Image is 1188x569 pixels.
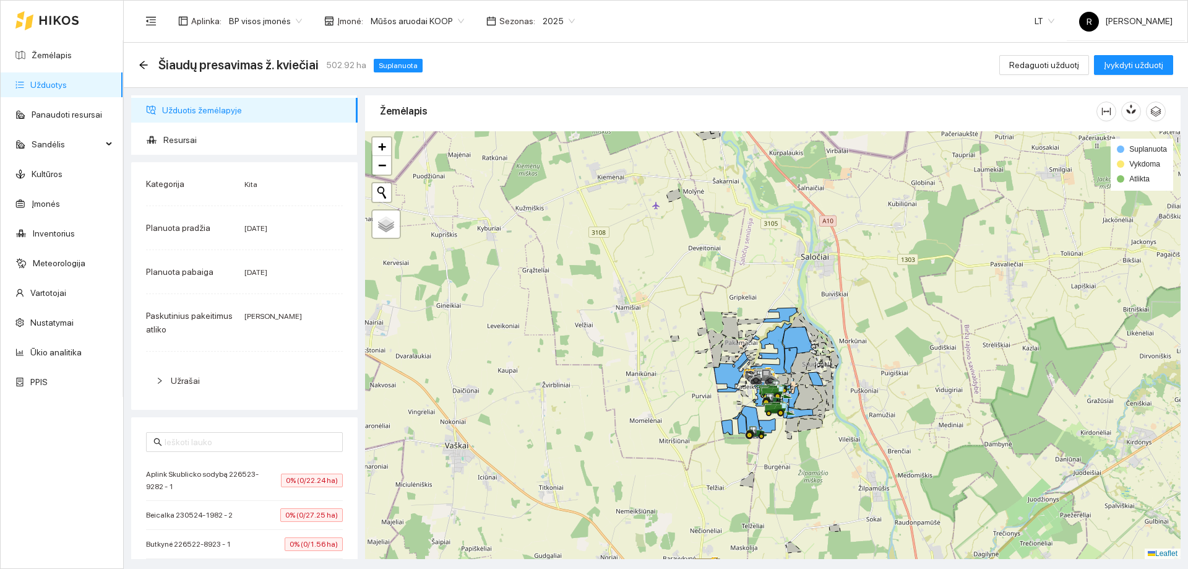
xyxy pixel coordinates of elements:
a: Layers [372,211,400,238]
div: Atgal [139,60,148,71]
span: BP visos įmonės [229,12,302,30]
span: Planuota pradžia [146,223,210,233]
a: Kultūros [32,169,62,179]
span: 0% (0/22.24 ha) [281,474,343,487]
a: Įmonės [32,199,60,209]
span: Sezonas : [499,14,535,28]
a: Inventorius [33,228,75,238]
a: Žemėlapis [32,50,72,60]
a: Meteorologija [33,258,85,268]
span: + [378,139,386,154]
span: Atlikta [1129,175,1150,183]
span: [PERSON_NAME] [1079,16,1173,26]
button: Įvykdyti užduotį [1094,55,1173,75]
span: layout [178,16,188,26]
span: Suplanuota [374,59,423,72]
span: Suplanuota [1129,145,1167,154]
span: column-width [1097,106,1116,116]
span: [DATE] [244,268,267,277]
span: 0% (0/27.25 ha) [280,508,343,522]
span: 0% (0/1.56 ha) [285,537,343,551]
span: Šiaudų presavimas ž. kviečiai [158,55,319,75]
a: Užduotys [30,80,67,90]
span: right [156,377,163,384]
span: 2025 [543,12,575,30]
span: Užrašai [171,376,200,386]
a: Redaguoti užduotį [999,60,1089,70]
span: calendar [486,16,496,26]
span: shop [324,16,334,26]
span: [PERSON_NAME] [244,312,302,321]
span: search [153,438,162,446]
span: Aplinka : [191,14,222,28]
span: Redaguoti užduotį [1009,58,1079,72]
span: Butkynė 226522-8923 - 1 [146,538,237,550]
a: PPIS [30,377,48,387]
a: Vartotojai [30,288,66,298]
span: Mūšos aruodai KOOP [371,12,464,30]
a: Ūkio analitika [30,347,82,357]
div: Užrašai [146,367,343,395]
span: [DATE] [244,224,267,233]
span: Užduotis žemėlapyje [162,98,348,123]
span: Paskutinius pakeitimus atliko [146,311,233,334]
a: Zoom in [372,137,391,156]
span: Resursai [163,128,348,152]
span: R [1087,12,1092,32]
button: menu-fold [139,9,163,33]
span: 502.92 ha [326,58,366,72]
button: Redaguoti užduotį [999,55,1089,75]
span: Vykdoma [1129,160,1160,168]
span: Kategorija [146,179,184,189]
span: LT [1035,12,1054,30]
a: Nustatymai [30,318,74,328]
a: Panaudoti resursai [32,110,102,119]
button: column-width [1096,102,1116,121]
span: Beicalka 230524-1982 - 2 [146,509,239,521]
button: Initiate a new search [372,183,391,202]
span: − [378,157,386,173]
span: Įmonė : [337,14,363,28]
input: Ieškoti lauko [165,435,335,449]
a: Leaflet [1148,549,1177,558]
span: menu-fold [145,15,157,27]
div: Žemėlapis [380,93,1096,129]
span: Kita [244,180,257,189]
span: Įvykdyti užduotį [1104,58,1163,72]
span: Planuota pabaiga [146,267,213,277]
span: arrow-left [139,60,148,70]
span: Aplink Skublicko sodybą 226523-9282 - 1 [146,468,281,493]
span: Sandėlis [32,132,102,157]
a: Zoom out [372,156,391,175]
